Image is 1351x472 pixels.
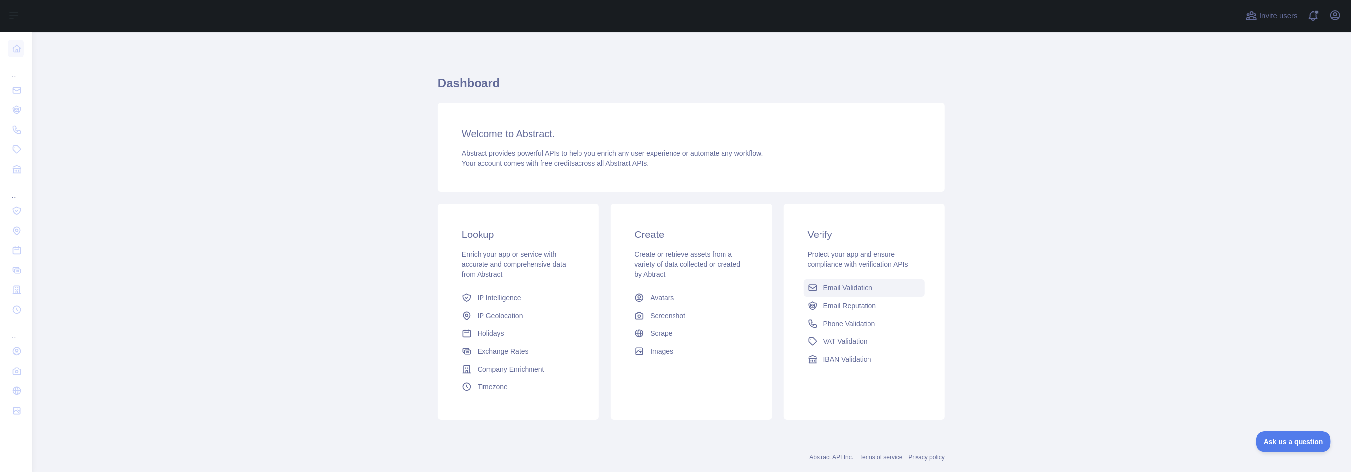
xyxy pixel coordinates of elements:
span: IP Intelligence [478,293,521,303]
button: Invite users [1244,8,1300,24]
span: Scrape [650,329,672,338]
span: Protect your app and ensure compliance with verification APIs [808,250,908,268]
span: Holidays [478,329,504,338]
a: Phone Validation [804,315,925,332]
a: Terms of service [859,454,902,461]
span: Avatars [650,293,674,303]
a: Holidays [458,325,579,342]
div: ... [8,59,24,79]
a: Timezone [458,378,579,396]
a: IP Intelligence [458,289,579,307]
span: Company Enrichment [478,364,544,374]
span: Timezone [478,382,508,392]
h3: Verify [808,228,921,241]
a: IBAN Validation [804,350,925,368]
a: Privacy policy [909,454,945,461]
a: Images [630,342,752,360]
span: Abstract provides powerful APIs to help you enrich any user experience or automate any workflow. [462,149,763,157]
span: Enrich your app or service with accurate and comprehensive data from Abstract [462,250,566,278]
a: Avatars [630,289,752,307]
span: Screenshot [650,311,685,321]
a: Screenshot [630,307,752,325]
span: Invite users [1259,10,1298,22]
h1: Dashboard [438,75,945,99]
iframe: Toggle Customer Support [1256,431,1331,452]
span: Email Reputation [823,301,876,311]
span: IBAN Validation [823,354,871,364]
span: IP Geolocation [478,311,523,321]
h3: Welcome to Abstract. [462,127,921,141]
a: Company Enrichment [458,360,579,378]
span: Email Validation [823,283,872,293]
span: free credits [540,159,575,167]
a: VAT Validation [804,332,925,350]
a: Email Validation [804,279,925,297]
a: Abstract API Inc. [810,454,854,461]
span: Phone Validation [823,319,875,329]
span: Your account comes with across all Abstract APIs. [462,159,649,167]
span: Images [650,346,673,356]
span: Create or retrieve assets from a variety of data collected or created by Abtract [634,250,740,278]
span: VAT Validation [823,336,868,346]
h3: Create [634,228,748,241]
a: IP Geolocation [458,307,579,325]
a: Exchange Rates [458,342,579,360]
div: ... [8,321,24,340]
span: Exchange Rates [478,346,529,356]
h3: Lookup [462,228,575,241]
a: Scrape [630,325,752,342]
a: Email Reputation [804,297,925,315]
div: ... [8,180,24,200]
